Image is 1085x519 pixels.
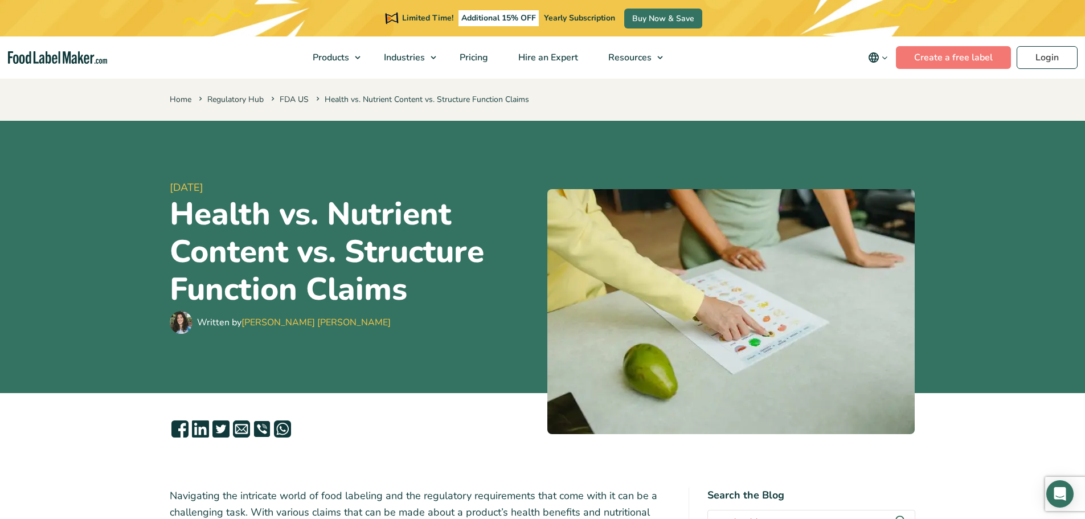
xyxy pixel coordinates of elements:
[503,36,591,79] a: Hire an Expert
[170,94,191,105] a: Home
[605,51,653,64] span: Resources
[280,94,309,105] a: FDA US
[170,311,193,334] img: Maria Abi Hanna - Food Label Maker
[1046,480,1074,508] div: Open Intercom Messenger
[624,9,702,28] a: Buy Now & Save
[170,195,538,308] h1: Health vs. Nutrient Content vs. Structure Function Claims
[314,94,529,105] span: Health vs. Nutrient Content vs. Structure Function Claims
[515,51,579,64] span: Hire an Expert
[544,13,615,23] span: Yearly Subscription
[445,36,501,79] a: Pricing
[402,13,453,23] span: Limited Time!
[207,94,264,105] a: Regulatory Hub
[593,36,669,79] a: Resources
[458,10,539,26] span: Additional 15% OFF
[896,46,1011,69] a: Create a free label
[369,36,442,79] a: Industries
[170,180,538,195] span: [DATE]
[197,316,391,329] div: Written by
[298,36,366,79] a: Products
[456,51,489,64] span: Pricing
[707,488,915,503] h4: Search the Blog
[241,316,391,329] a: [PERSON_NAME] [PERSON_NAME]
[1017,46,1078,69] a: Login
[547,189,915,434] img: Woman pointinig finger to nutrition table printed on paper
[380,51,426,64] span: Industries
[309,51,350,64] span: Products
